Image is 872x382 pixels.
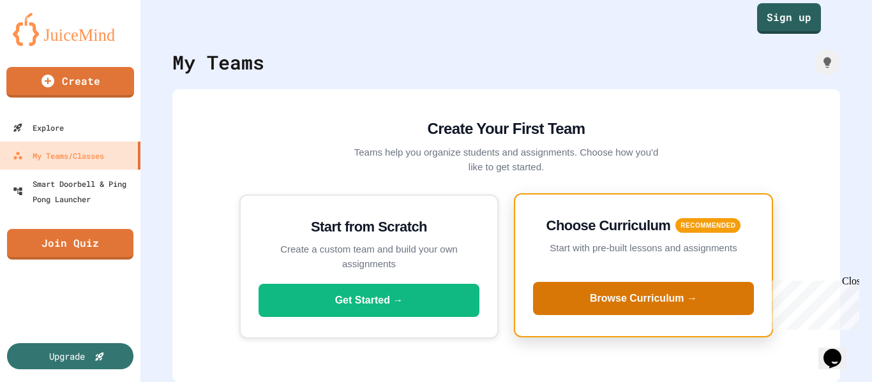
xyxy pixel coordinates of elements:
[259,216,479,237] h3: Start from Scratch
[818,331,859,369] iframe: chat widget
[766,275,859,330] iframe: chat widget
[546,215,671,236] h3: Choose Curriculum
[353,117,659,140] h2: Create Your First Team
[533,282,754,315] button: Browse Curriculum →
[5,5,88,81] div: Chat with us now!Close
[259,242,479,271] p: Create a custom team and build your own assignments
[13,148,104,163] div: My Teams/Classes
[49,349,85,363] div: Upgrade
[675,218,740,233] span: RECOMMENDED
[757,3,821,34] a: Sign up
[259,284,479,317] button: Get Started →
[353,145,659,174] p: Teams help you organize students and assignments. Choose how you'd like to get started.
[815,50,840,75] div: How it works
[13,176,135,207] div: Smart Doorbell & Ping Pong Launcher
[13,120,64,135] div: Explore
[13,13,128,46] img: logo-orange.svg
[533,241,754,256] p: Start with pre-built lessons and assignments
[7,229,133,260] a: Join Quiz
[172,48,264,77] div: My Teams
[6,67,134,98] a: Create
